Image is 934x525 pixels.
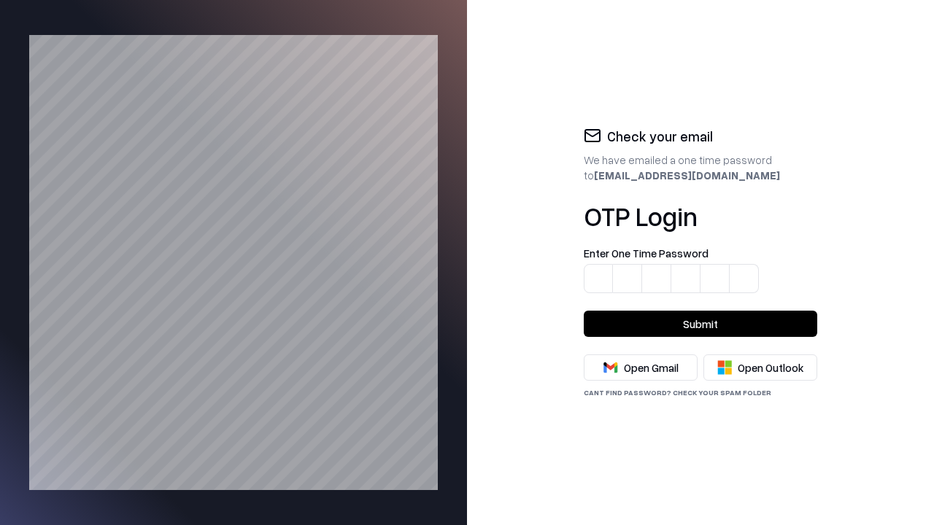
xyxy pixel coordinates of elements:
button: Open Outlook [703,354,817,381]
div: Cant find password? check your spam folder [584,386,817,398]
button: Open Gmail [584,354,698,381]
h2: Check your email [607,127,713,147]
button: Submit [584,311,817,337]
div: We have emailed a one time password to [584,152,817,183]
h1: OTP Login [584,201,817,230]
b: [EMAIL_ADDRESS][DOMAIN_NAME] [594,168,780,182]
